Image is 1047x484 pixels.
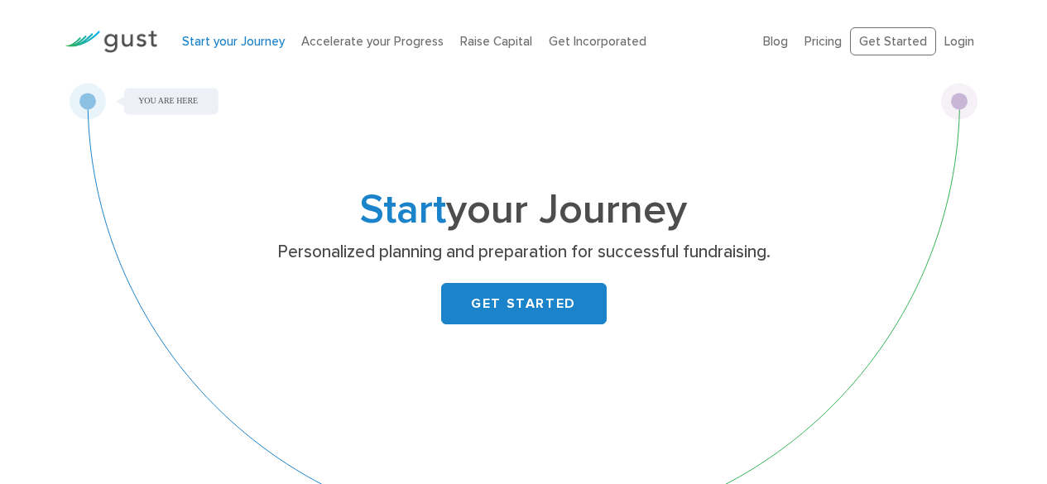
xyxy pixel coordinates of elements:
a: Get Started [850,27,936,56]
a: Accelerate your Progress [301,34,444,49]
a: Pricing [804,34,842,49]
img: Gust Logo [65,31,157,53]
a: Get Incorporated [549,34,646,49]
a: Login [944,34,974,49]
p: Personalized planning and preparation for successful fundraising. [203,241,844,264]
h1: your Journey [197,191,851,229]
a: Blog [763,34,788,49]
span: Start [360,185,446,234]
a: Raise Capital [460,34,532,49]
a: GET STARTED [441,283,607,324]
a: Start your Journey [182,34,285,49]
